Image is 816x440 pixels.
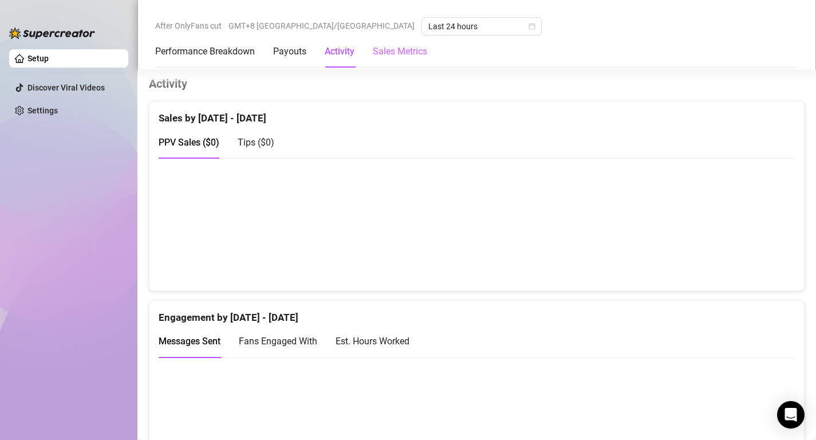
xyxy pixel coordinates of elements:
div: Est. Hours Worked [336,334,409,348]
span: calendar [529,23,535,30]
img: logo-BBDzfeDw.svg [9,27,95,39]
div: Activity [325,45,354,58]
div: Sales Metrics [373,45,427,58]
h4: Activity [149,76,805,92]
span: GMT+8 [GEOGRAPHIC_DATA]/[GEOGRAPHIC_DATA] [228,17,415,34]
a: Settings [27,106,58,115]
span: Last 24 hours [428,18,535,35]
div: Engagement by [DATE] - [DATE] [159,301,795,325]
span: Messages Sent [159,336,220,347]
div: Sales by [DATE] - [DATE] [159,101,795,126]
span: After OnlyFans cut [155,17,222,34]
a: Setup [27,54,49,63]
div: Performance Breakdown [155,45,255,58]
div: Open Intercom Messenger [777,401,805,429]
span: Tips ( $0 ) [238,137,274,148]
span: PPV Sales ( $0 ) [159,137,219,148]
div: Payouts [273,45,306,58]
span: Fans Engaged With [239,336,317,347]
a: Discover Viral Videos [27,83,105,92]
